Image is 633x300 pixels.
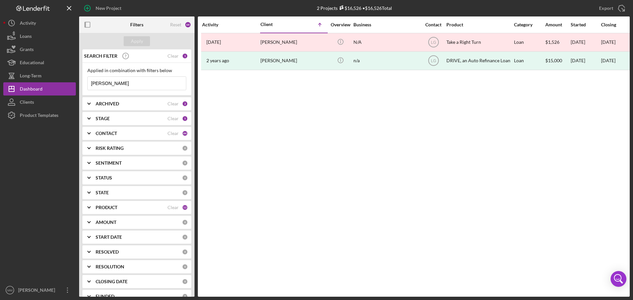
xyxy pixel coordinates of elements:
div: Clear [167,205,179,210]
div: $1,526 [545,34,570,51]
div: 0 [182,293,188,299]
div: Open Intercom Messenger [611,271,626,287]
div: Category [514,22,545,27]
button: Dashboard [3,82,76,95]
button: Educational [3,56,76,69]
div: [PERSON_NAME] [16,284,59,298]
text: LG [431,40,436,45]
div: $15,000 [545,52,570,69]
div: 0 [182,190,188,196]
div: Amount [545,22,570,27]
div: DRIVE, an Auto Refinance Loan [446,52,512,69]
b: SEARCH FILTER [84,53,117,59]
button: Long-Term [3,69,76,82]
div: [DATE] [601,58,616,63]
button: Apply [124,36,150,46]
div: Dashboard [20,82,43,97]
div: 2 Projects • $16,526 Total [317,5,392,11]
div: 0 [182,175,188,181]
b: CLOSING DATE [96,279,128,284]
b: STATUS [96,175,112,180]
div: Clear [167,131,179,136]
div: Clients [20,95,34,110]
button: Product Templates [3,109,76,122]
div: Clear [167,101,179,106]
div: [PERSON_NAME] [260,34,326,51]
b: Filters [130,22,143,27]
div: [DATE] [571,34,600,51]
b: STAGE [96,116,110,121]
button: Grants [3,43,76,56]
div: Loan [514,52,545,69]
div: 0 [182,234,188,240]
div: Business [353,22,419,27]
div: 0 [182,264,188,270]
div: 0 [182,145,188,151]
div: Educational [20,56,44,71]
text: LG [431,59,436,63]
div: 0 [182,219,188,225]
button: Export [592,2,630,15]
div: Product [446,22,512,27]
div: New Project [96,2,121,15]
div: 12 [182,205,188,210]
div: 0 [182,249,188,255]
div: $16,526 [338,5,361,11]
div: 0 [182,160,188,166]
div: [PERSON_NAME] [260,52,326,69]
time: 2025-01-30 03:11 [206,40,221,45]
div: 5 [182,116,188,122]
div: Long-Term [20,69,42,84]
b: ARCHIVED [96,101,119,106]
button: Loans [3,30,76,43]
div: Activity [202,22,260,27]
div: 0 [182,279,188,285]
div: Clear [167,116,179,121]
div: 2 [182,101,188,107]
div: Clear [167,53,179,59]
div: Loans [20,30,32,44]
button: Clients [3,95,76,109]
button: Activity [3,16,76,30]
b: PRODUCT [96,205,117,210]
time: 2023-05-03 14:43 [206,58,229,63]
b: RESOLUTION [96,264,124,269]
div: 44 [182,130,188,136]
div: Product Templates [20,109,58,123]
div: [DATE] [571,52,600,69]
div: Overview [328,22,353,27]
b: AMOUNT [96,220,116,225]
div: Grants [20,43,34,58]
b: CONTACT [96,131,117,136]
div: Applied in combination with filters below [87,68,186,73]
button: MM[PERSON_NAME] [3,284,76,297]
div: N/A [353,34,419,51]
div: 64 [185,21,191,28]
div: Export [599,2,613,15]
b: RISK RATING [96,146,124,151]
div: Reset [170,22,181,27]
div: n/a [353,52,419,69]
div: Take a Right Turn [446,34,512,51]
b: SENTIMENT [96,160,122,166]
div: Client [260,22,293,27]
div: Activity [20,16,36,31]
b: RESOLVED [96,249,119,255]
text: MM [7,288,13,292]
b: STATE [96,190,109,195]
div: 1 [182,53,188,59]
div: Loan [514,34,545,51]
button: New Project [79,2,128,15]
div: Started [571,22,600,27]
time: [DATE] [601,39,616,45]
div: Apply [131,36,143,46]
b: FUNDED [96,294,114,299]
div: Contact [421,22,446,27]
